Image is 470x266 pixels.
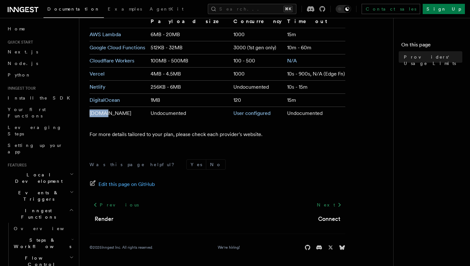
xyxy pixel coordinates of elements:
button: Steps & Workflows [11,234,75,252]
a: Providers' Usage Limits [401,51,462,69]
td: 10s - 900s, N/A (Edge Fn) [285,68,345,81]
td: 120 [231,94,285,107]
a: We're hiring! [218,245,240,250]
td: [DOMAIN_NAME] [90,107,148,120]
td: 1000 [231,28,285,41]
span: Home [8,26,26,32]
span: Documentation [47,6,100,12]
button: Search...⌘K [208,4,296,14]
span: Node.js [8,61,38,66]
span: Local Development [5,172,70,184]
div: © 2025 Inngest Inc. All rights reserved. [90,245,153,250]
span: Inngest Functions [5,207,69,220]
p: Was this page helpful? [90,161,179,168]
button: Inngest Functions [5,205,75,223]
td: Undocumented [231,81,285,94]
th: Concurrency [231,17,285,28]
button: Yes [187,160,206,169]
a: User configured [233,110,270,116]
a: AWS Lambda [90,31,121,37]
a: Contact sales [362,4,420,14]
span: Your first Functions [8,107,46,118]
td: 1000 [231,68,285,81]
span: Python [8,72,31,77]
span: Next.js [8,49,38,54]
span: AgentKit [150,6,184,12]
span: Events & Triggers [5,189,70,202]
a: Install the SDK [5,92,75,104]
button: Events & Triggers [5,187,75,205]
span: Steps & Workflows [11,237,71,250]
p: For more details tailored to your plan, please check each provider's website. [90,130,345,139]
a: Previous [90,199,142,211]
td: 100MB - 500MB [148,54,231,68]
td: Undocumented [148,107,231,120]
a: Cloudflare Workers [90,58,134,64]
td: 10m - 60m [285,41,345,54]
a: Next.js [5,46,75,58]
a: Your first Functions [5,104,75,122]
span: Edit this page on GitHub [98,180,155,189]
a: Documentation [43,2,104,18]
button: Toggle dark mode [336,5,351,13]
a: Next [313,199,345,211]
td: 10s - 15m [285,81,345,94]
a: AgentKit [146,2,187,17]
a: Examples [104,2,146,17]
td: 256KB - 6MB [148,81,231,94]
td: Undocumented [285,107,345,120]
a: Google Cloud Functions [90,44,145,51]
span: Quick start [5,40,33,45]
button: Local Development [5,169,75,187]
td: 3000 (1st gen only) [231,41,285,54]
kbd: ⌘K [284,6,293,12]
td: 512KB - 32MB [148,41,231,54]
h4: On this page [401,41,462,51]
span: Overview [14,226,80,231]
th: Payload size [148,17,231,28]
a: Node.js [5,58,75,69]
td: 15m [285,94,345,107]
td: 1MB [148,94,231,107]
td: 100 - 500 [231,54,285,68]
span: Features [5,163,27,168]
button: No [206,160,225,169]
a: Vercel [90,71,105,77]
a: Setting up your app [5,140,75,157]
span: Examples [108,6,142,12]
th: Timeout [285,17,345,28]
a: N/A [287,58,297,64]
td: 15m [285,28,345,41]
a: Overview [11,223,75,234]
a: DigitalOcean [90,97,120,103]
a: Edit this page on GitHub [90,180,155,189]
span: Setting up your app [8,143,63,154]
span: Leveraging Steps [8,125,62,136]
span: Providers' Usage Limits [404,54,462,67]
a: Home [5,23,75,35]
span: Inngest tour [5,86,36,91]
td: 6MB - 20MB [148,28,231,41]
a: Connect [318,214,340,223]
span: Install the SDK [8,95,74,101]
a: Netlify [90,84,106,90]
a: Sign Up [423,4,465,14]
a: Python [5,69,75,81]
td: 4MB - 4.5MB [148,68,231,81]
a: Render [95,214,114,223]
a: Leveraging Steps [5,122,75,140]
